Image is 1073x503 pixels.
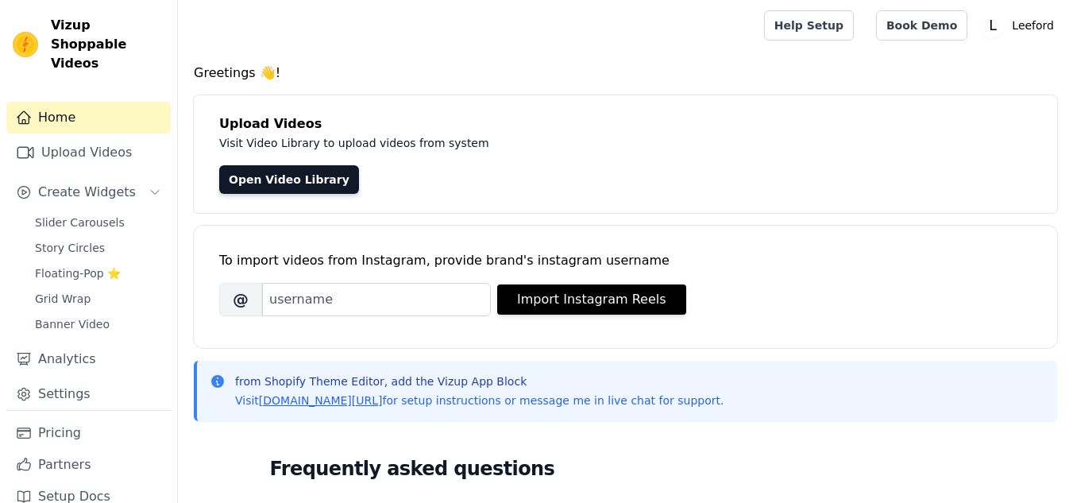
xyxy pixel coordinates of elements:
p: Visit for setup instructions or message me in live chat for support. [235,393,724,408]
h2: Frequently asked questions [270,453,982,485]
a: Book Demo [876,10,967,41]
a: Slider Carousels [25,211,171,234]
a: Settings [6,378,171,410]
span: Create Widgets [38,183,136,202]
h4: Greetings 👋! [194,64,1057,83]
span: Floating-Pop ⭐ [35,265,121,281]
img: Vizup [13,32,38,57]
a: Partners [6,449,171,481]
button: L Leeford [980,11,1060,40]
p: from Shopify Theme Editor, add the Vizup App Block [235,373,724,389]
a: [DOMAIN_NAME][URL] [259,394,383,407]
span: Slider Carousels [35,215,125,230]
a: Upload Videos [6,137,171,168]
text: L [990,17,998,33]
a: Grid Wrap [25,288,171,310]
input: username [262,283,491,316]
h4: Upload Videos [219,114,1032,133]
a: Home [6,102,171,133]
span: Banner Video [35,316,110,332]
span: Vizup Shoppable Videos [51,16,164,73]
span: Grid Wrap [35,291,91,307]
div: To import videos from Instagram, provide brand's instagram username [219,251,1032,270]
a: Floating-Pop ⭐ [25,262,171,284]
a: Story Circles [25,237,171,259]
p: Visit Video Library to upload videos from system [219,133,931,153]
a: Banner Video [25,313,171,335]
p: Leeford [1005,11,1060,40]
button: Create Widgets [6,176,171,208]
span: @ [219,283,262,316]
a: Open Video Library [219,165,359,194]
button: Import Instagram Reels [497,284,686,315]
span: Story Circles [35,240,105,256]
a: Help Setup [764,10,854,41]
a: Analytics [6,343,171,375]
a: Pricing [6,417,171,449]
